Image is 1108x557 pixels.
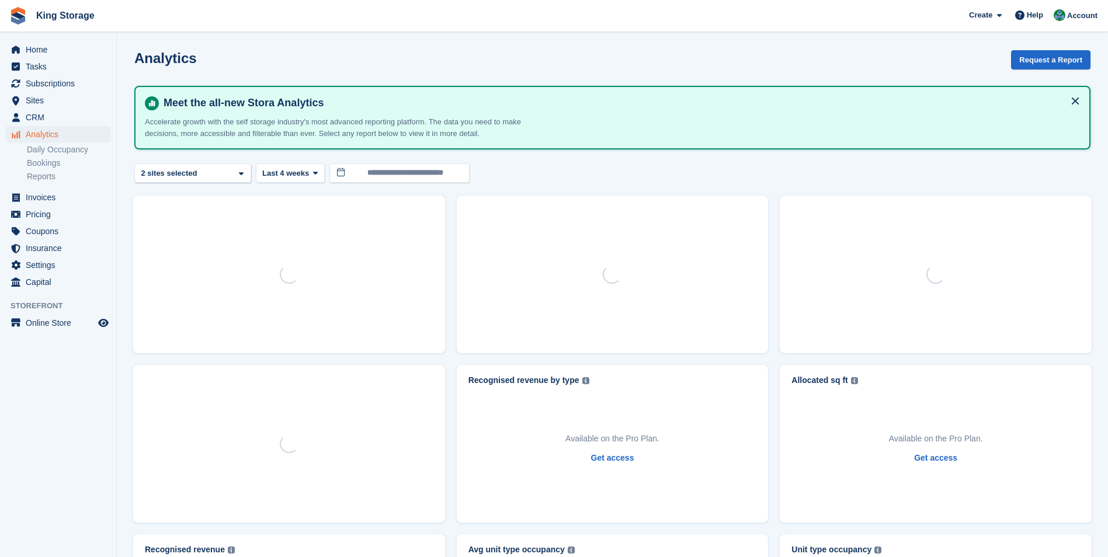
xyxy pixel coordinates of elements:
[26,257,96,273] span: Settings
[26,75,96,92] span: Subscriptions
[791,545,871,555] div: Unit type occupancy
[874,546,881,553] img: icon-info-grey-7440780725fd019a000dd9b08b2336e03edf1995a4989e88bcd33f0948082b44.svg
[26,206,96,222] span: Pricing
[914,452,957,464] a: Get access
[6,58,110,75] a: menu
[6,206,110,222] a: menu
[256,163,325,183] button: Last 4 weeks
[6,92,110,109] a: menu
[26,58,96,75] span: Tasks
[27,144,110,155] a: Daily Occupancy
[568,546,575,553] img: icon-info-grey-7440780725fd019a000dd9b08b2336e03edf1995a4989e88bcd33f0948082b44.svg
[969,9,992,21] span: Create
[27,158,110,169] a: Bookings
[1027,9,1043,21] span: Help
[6,240,110,256] a: menu
[145,116,554,139] p: Accelerate growth with the self storage industry's most advanced reporting platform. The data you...
[159,96,1080,110] h4: Meet the all-new Stora Analytics
[26,92,96,109] span: Sites
[27,171,110,182] a: Reports
[6,223,110,239] a: menu
[6,315,110,331] a: menu
[791,375,848,385] div: Allocated sq ft
[145,545,225,555] div: Recognised revenue
[851,377,858,384] img: icon-info-grey-7440780725fd019a000dd9b08b2336e03edf1995a4989e88bcd33f0948082b44.svg
[6,41,110,58] a: menu
[26,240,96,256] span: Insurance
[565,433,659,445] p: Available on the Pro Plan.
[6,189,110,206] a: menu
[96,316,110,330] a: Preview store
[26,189,96,206] span: Invoices
[6,126,110,142] a: menu
[468,375,579,385] div: Recognised revenue by type
[6,274,110,290] a: menu
[228,546,235,553] img: icon-info-grey-7440780725fd019a000dd9b08b2336e03edf1995a4989e88bcd33f0948082b44.svg
[26,315,96,331] span: Online Store
[26,274,96,290] span: Capital
[26,223,96,239] span: Coupons
[262,168,309,179] span: Last 4 weeks
[26,109,96,126] span: CRM
[1067,10,1097,22] span: Account
[591,452,634,464] a: Get access
[32,6,99,25] a: King Storage
[6,257,110,273] a: menu
[11,300,116,312] span: Storefront
[889,433,983,445] p: Available on the Pro Plan.
[468,545,565,555] div: Avg unit type occupancy
[139,168,202,179] div: 2 sites selected
[1054,9,1065,21] img: John King
[6,75,110,92] a: menu
[6,109,110,126] a: menu
[1011,50,1090,69] button: Request a Report
[9,7,27,25] img: stora-icon-8386f47178a22dfd0bd8f6a31ec36ba5ce8667c1dd55bd0f319d3a0aa187defe.svg
[26,126,96,142] span: Analytics
[582,377,589,384] img: icon-info-grey-7440780725fd019a000dd9b08b2336e03edf1995a4989e88bcd33f0948082b44.svg
[134,50,197,66] h2: Analytics
[26,41,96,58] span: Home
